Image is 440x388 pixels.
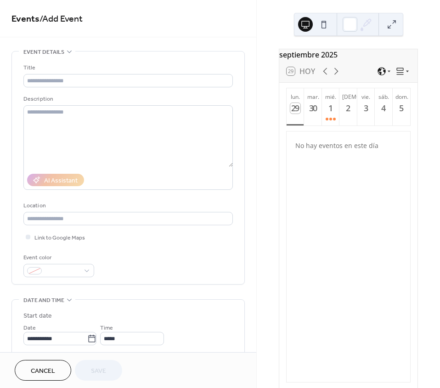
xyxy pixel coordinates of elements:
[342,93,354,101] div: [DEMOGRAPHIC_DATA].
[23,94,231,104] div: Description
[288,135,409,156] div: No hay eventos en este día
[322,88,339,126] button: mié.1
[23,201,231,211] div: Location
[375,88,392,126] button: sáb.4
[307,93,319,101] div: mar.
[31,366,55,376] span: Cancel
[339,88,357,126] button: [DEMOGRAPHIC_DATA].2
[23,296,64,305] span: Date and time
[23,47,64,57] span: Event details
[34,233,85,243] span: Link to Google Maps
[11,10,39,28] a: Events
[23,311,52,321] div: Start date
[289,93,301,101] div: lun.
[290,103,301,114] div: 29
[393,88,410,126] button: dom.5
[39,10,83,28] span: / Add Event
[23,323,36,333] span: Date
[100,323,113,333] span: Time
[308,103,318,114] div: 30
[378,103,389,114] div: 4
[15,360,71,381] button: Cancel
[378,93,389,101] div: sáb.
[23,253,92,262] div: Event color
[325,93,337,101] div: mié.
[357,88,375,126] button: vie.3
[361,103,372,114] div: 3
[360,93,372,101] div: vie.
[395,93,407,101] div: dom.
[304,88,322,126] button: mar.30
[326,103,336,114] div: 1
[396,103,407,114] div: 5
[287,88,304,126] button: lun.29
[279,49,417,60] div: septiembre 2025
[343,103,354,114] div: 2
[23,63,231,73] div: Title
